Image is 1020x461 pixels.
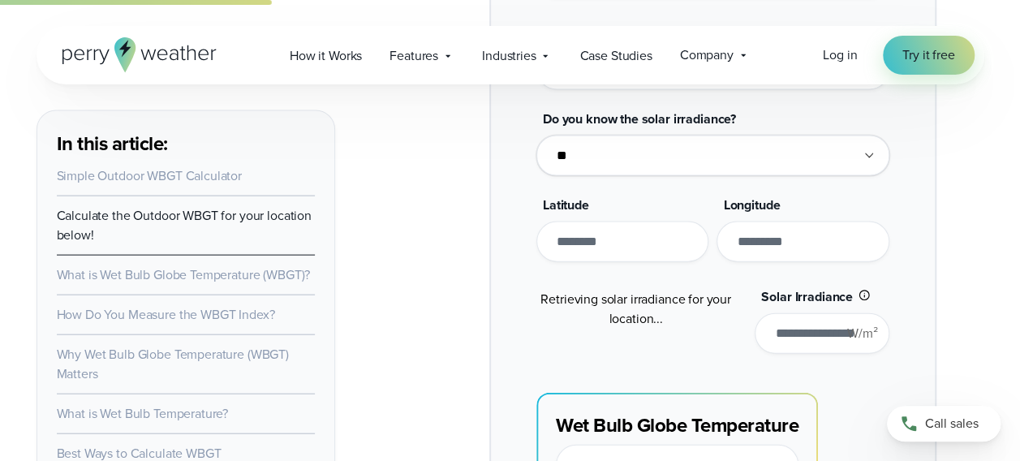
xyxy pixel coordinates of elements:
[902,45,954,65] span: Try it free
[680,45,734,65] span: Company
[925,414,979,433] span: Call sales
[543,110,736,128] span: Do you know the solar irradiance?
[57,345,289,383] a: Why Wet Bulb Globe Temperature (WBGT) Matters
[543,196,589,214] span: Latitude
[482,46,536,66] span: Industries
[543,24,613,42] span: Wind Speed
[57,265,311,284] a: What is Wet Bulb Globe Temperature (WBGT)?
[579,46,652,66] span: Case Studies
[823,45,857,64] span: Log in
[723,196,780,214] span: Longitude
[540,290,731,328] span: Retrieving solar irradiance for your location...
[57,404,229,423] a: What is Wet Bulb Temperature?
[276,39,376,72] a: How it Works
[823,45,857,65] a: Log in
[290,46,362,66] span: How it Works
[57,305,275,324] a: How Do You Measure the WBGT Index?
[761,287,853,306] span: Solar Irradiance
[57,206,312,244] a: Calculate the Outdoor WBGT for your location below!
[887,406,1001,442] a: Call sales
[566,39,665,72] a: Case Studies
[57,166,242,185] a: Simple Outdoor WBGT Calculator
[57,131,315,157] h3: In this article:
[883,36,974,75] a: Try it free
[389,46,438,66] span: Features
